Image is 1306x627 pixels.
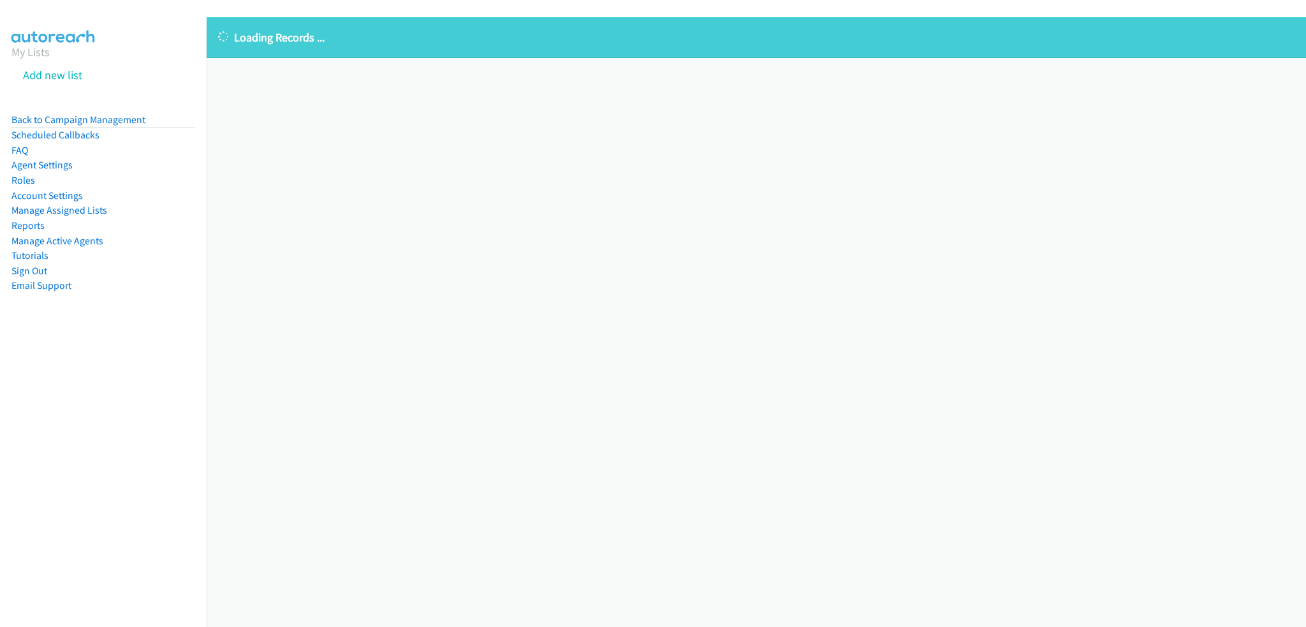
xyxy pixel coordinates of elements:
a: Add new list [23,68,82,82]
a: Scheduled Callbacks [11,129,99,141]
a: Roles [11,174,35,186]
a: Account Settings [11,189,83,202]
a: Reports [11,219,45,232]
a: Manage Assigned Lists [11,204,107,216]
a: FAQ [11,144,28,156]
a: Manage Active Agents [11,235,103,247]
a: Sign Out [11,265,47,277]
p: Loading Records ... [218,29,1295,46]
a: Email Support [11,279,71,291]
a: Tutorials [11,249,48,262]
a: My Lists [11,45,50,59]
a: Agent Settings [11,159,73,171]
a: Back to Campaign Management [11,114,145,126]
